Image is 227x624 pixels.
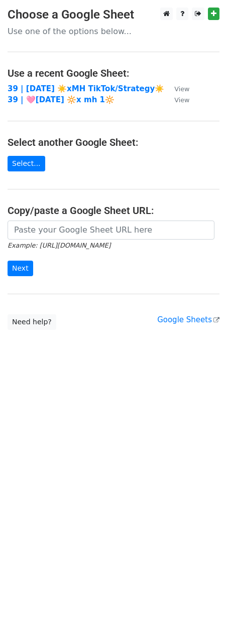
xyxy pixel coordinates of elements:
h4: Select another Google Sheet: [8,136,219,148]
a: View [164,84,189,93]
h4: Copy/paste a Google Sheet URL: [8,204,219,217]
h4: Use a recent Google Sheet: [8,67,219,79]
a: View [164,95,189,104]
h3: Choose a Google Sheet [8,8,219,22]
a: 39 | [DATE] ☀️xMH TikTok/Strategy☀️ [8,84,164,93]
a: Need help? [8,314,56,330]
p: Use one of the options below... [8,26,219,37]
a: 39 | 🩷[DATE] 🔆x mh 1🔆 [8,95,115,104]
small: Example: [URL][DOMAIN_NAME] [8,242,110,249]
input: Paste your Google Sheet URL here [8,221,214,240]
small: View [174,96,189,104]
a: Google Sheets [157,315,219,324]
input: Next [8,261,33,276]
a: Select... [8,156,45,171]
small: View [174,85,189,93]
